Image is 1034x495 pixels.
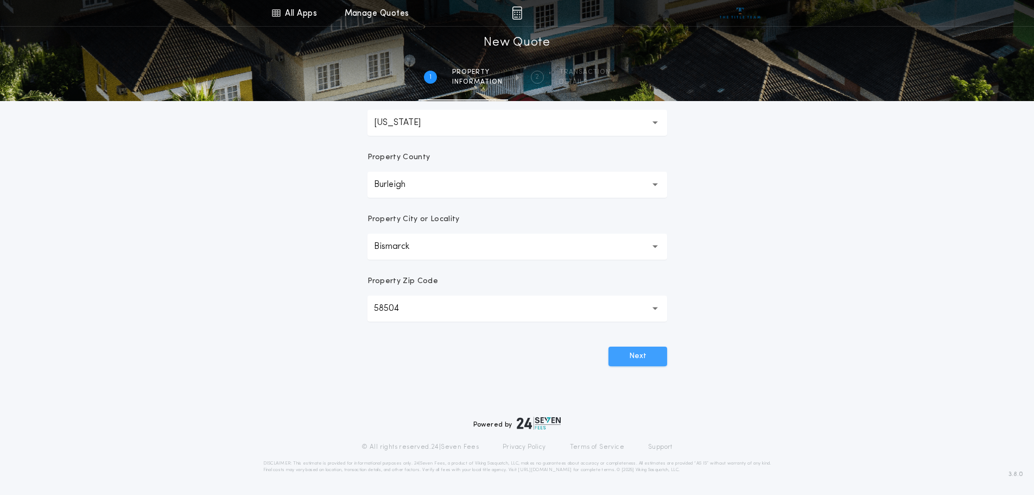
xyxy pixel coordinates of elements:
[559,68,611,77] span: Transaction
[374,302,416,315] p: 58504
[517,417,561,430] img: logo
[263,460,771,473] p: DISCLAIMER: This estimate is provided for informational purposes only. 24|Seven Fees, a product o...
[367,110,667,136] button: [US_STATE]
[570,443,624,452] a: Terms of Service
[367,172,667,198] button: Burleigh
[367,296,667,322] button: 58504
[1008,469,1023,479] span: 3.8.0
[452,78,503,86] span: information
[559,78,611,86] span: details
[361,443,479,452] p: © All rights reserved. 24|Seven Fees
[512,7,522,20] img: img
[429,73,432,82] h2: 1
[503,443,546,452] a: Privacy Policy
[720,8,760,18] img: vs-icon
[374,240,427,253] p: Bismarck
[374,178,423,191] p: Burleigh
[367,234,667,260] button: Bismarck
[367,214,460,225] p: Property City or Locality
[535,73,539,82] h2: 2
[367,276,438,287] p: Property Zip Code
[608,347,667,366] button: Next
[484,34,550,52] h1: New Quote
[452,68,503,77] span: Property
[518,468,572,472] a: [URL][DOMAIN_NAME]
[374,116,438,129] p: [US_STATE]
[367,152,430,163] p: Property County
[473,417,561,430] div: Powered by
[648,443,673,452] a: Support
